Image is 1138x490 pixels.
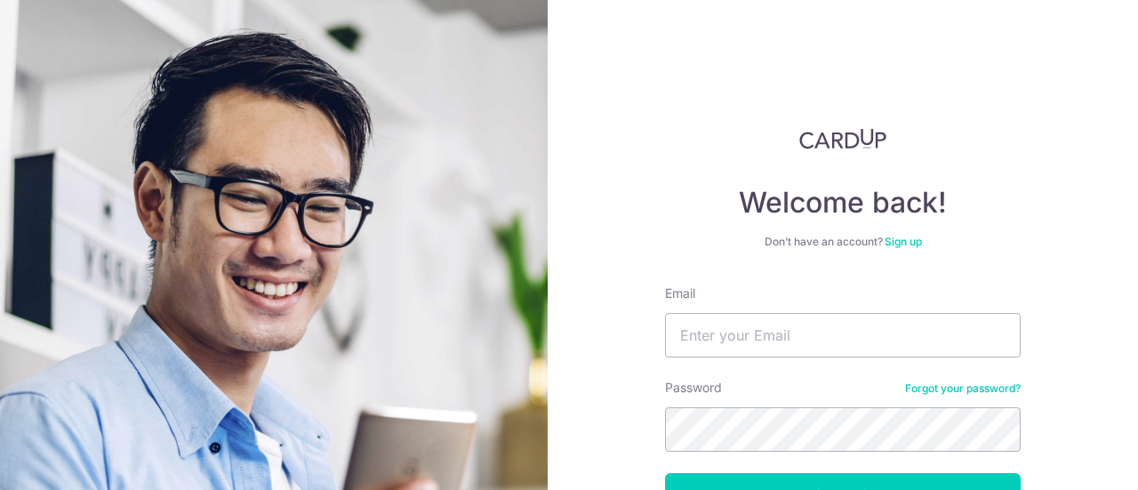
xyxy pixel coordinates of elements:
[799,128,886,149] img: CardUp Logo
[665,285,695,302] label: Email
[665,185,1021,221] h4: Welcome back!
[665,235,1021,249] div: Don’t have an account?
[885,235,922,248] a: Sign up
[665,313,1021,357] input: Enter your Email
[905,382,1021,396] a: Forgot your password?
[665,379,722,397] label: Password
